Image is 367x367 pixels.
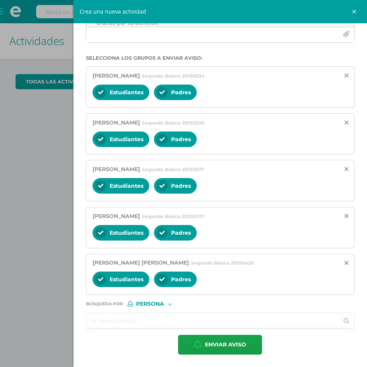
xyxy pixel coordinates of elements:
[142,120,204,126] span: Segundo Básico 20190339
[110,136,143,143] span: Estudiantes
[93,213,140,220] span: [PERSON_NAME]
[110,276,143,283] span: Estudiantes
[142,73,204,79] span: Segundo Básico 20190334
[171,182,191,189] span: Padres
[128,301,186,306] div: [object Object]
[86,55,355,61] label: Selecciona los grupos a enviar aviso :
[136,302,164,306] span: Persona
[86,302,124,306] span: Búsqueda por :
[142,213,204,219] span: Segundo Básico 20200137
[171,229,191,236] span: Padres
[142,166,204,172] span: Segundo Básico 20190377
[93,119,140,126] span: [PERSON_NAME]
[110,89,143,96] span: Estudiantes
[178,335,262,355] button: Enviar aviso
[205,335,246,354] span: Enviar aviso
[171,136,191,143] span: Padres
[86,313,339,328] input: Ej. Mario Galindo
[171,89,191,96] span: Padres
[191,260,254,266] span: Segundo Básico 20190420
[93,166,140,173] span: [PERSON_NAME]
[110,182,143,189] span: Estudiantes
[110,229,143,236] span: Estudiantes
[93,259,189,266] span: [PERSON_NAME] [PERSON_NAME]
[171,276,191,283] span: Padres
[93,72,140,79] span: [PERSON_NAME]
